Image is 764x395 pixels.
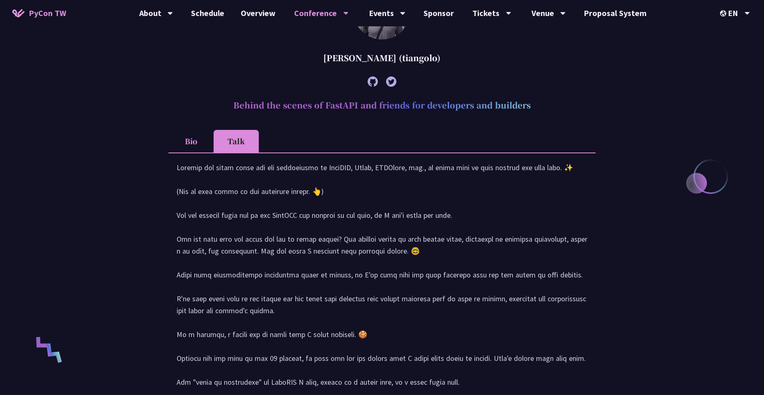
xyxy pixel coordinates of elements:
[168,93,596,118] h2: Behind the scenes of FastAPI and friends for developers and builders
[168,130,214,152] li: Bio
[4,3,74,23] a: PyCon TW
[214,130,259,152] li: Talk
[720,10,728,16] img: Locale Icon
[29,7,66,19] span: PyCon TW
[12,9,25,17] img: Home icon of PyCon TW 2025
[168,46,596,70] div: [PERSON_NAME] (tiangolo)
